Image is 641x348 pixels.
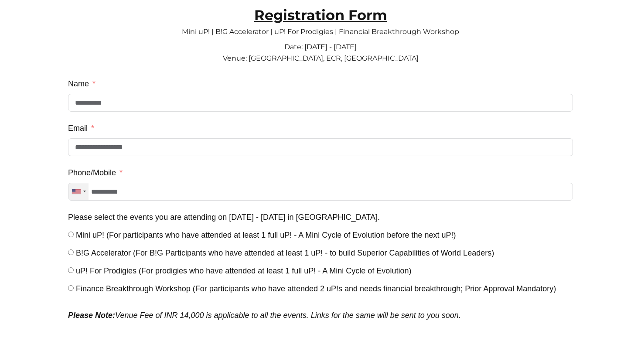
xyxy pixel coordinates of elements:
[68,21,573,34] p: Mini uP! | B!G Accelerator | uP! For Prodigies | Financial Breakthrough Workshop
[254,7,387,24] strong: Registration Form
[68,183,89,200] div: Telephone country code
[76,249,494,257] span: B!G Accelerator (For B!G Participants who have attended at least 1 uP! - to build Superior Capabi...
[68,249,74,255] input: B!G Accelerator (For B!G Participants who have attended at least 1 uP! - to build Superior Capabi...
[68,183,573,201] input: Phone/Mobile
[68,232,74,237] input: Mini uP! (For participants who have attended at least 1 full uP! - A Mini Cycle of Evolution befo...
[68,165,123,181] label: Phone/Mobile
[68,209,380,225] label: Please select the events you are attending on 18th - 21st Sep 2025 in Chennai.
[68,311,461,320] em: Venue Fee of INR 14,000 is applicable to all the events. Links for the same will be sent to you s...
[223,43,419,62] span: Date: [DATE] - [DATE] Venue: [GEOGRAPHIC_DATA], ECR, [GEOGRAPHIC_DATA]
[68,138,573,156] input: Email
[68,267,74,273] input: uP! For Prodigies (For prodigies who have attended at least 1 full uP! - A Mini Cycle of Evolution)
[68,311,115,320] strong: Please Note:
[68,285,74,291] input: Finance Breakthrough Workshop (For participants who have attended 2 uP!s and needs financial brea...
[68,120,94,136] label: Email
[76,284,556,293] span: Finance Breakthrough Workshop (For participants who have attended 2 uP!s and needs financial brea...
[76,231,456,239] span: Mini uP! (For participants who have attended at least 1 full uP! - A Mini Cycle of Evolution befo...
[68,76,95,92] label: Name
[76,266,411,275] span: uP! For Prodigies (For prodigies who have attended at least 1 full uP! - A Mini Cycle of Evolution)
